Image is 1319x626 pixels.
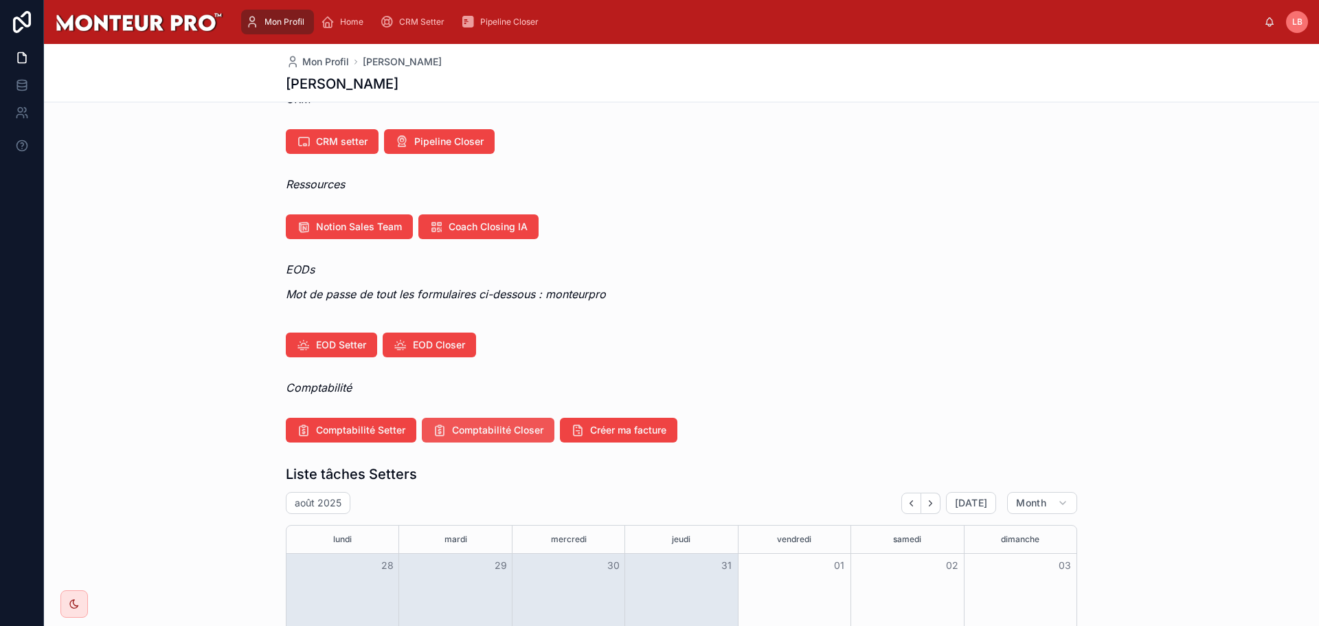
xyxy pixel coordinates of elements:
span: LB [1292,16,1303,27]
button: 29 [493,557,509,574]
h1: Liste tâches Setters [286,465,417,484]
button: Month [1007,492,1077,514]
span: EOD Closer [413,338,465,352]
div: dimanche [967,526,1074,553]
button: Notion Sales Team [286,214,413,239]
span: Créer ma facture [590,423,666,437]
div: vendredi [741,526,848,553]
h2: août 2025 [295,496,341,510]
button: 02 [944,557,960,574]
a: [PERSON_NAME] [363,55,442,69]
a: CRM Setter [376,10,454,34]
button: Coach Closing IA [418,214,539,239]
em: Mot de passe de tout les formulaires ci-dessous : monteurpro [286,287,606,301]
button: 01 [831,557,847,574]
span: Comptabilité Setter [316,423,405,437]
span: Pipeline Closer [480,16,539,27]
a: Pipeline Closer [457,10,548,34]
button: 31 [718,557,734,574]
a: Home [317,10,373,34]
button: 03 [1057,557,1073,574]
button: [DATE] [946,492,996,514]
a: Mon Profil [286,55,349,69]
div: jeudi [627,526,735,553]
button: 30 [605,557,622,574]
button: Next [921,493,940,514]
em: Comptabilité [286,381,352,394]
span: EOD Setter [316,338,366,352]
em: Ressources [286,177,345,191]
button: 28 [379,557,396,574]
span: Coach Closing IA [449,220,528,234]
img: App logo [55,11,223,33]
div: scrollable content [234,7,1264,37]
span: Home [340,16,363,27]
span: CRM setter [316,135,368,148]
button: EOD Setter [286,333,377,357]
div: mercredi [515,526,622,553]
button: Back [901,493,921,514]
button: Créer ma facture [560,418,677,443]
em: EODs [286,262,315,276]
button: CRM setter [286,129,379,154]
span: CRM Setter [399,16,444,27]
span: [DATE] [955,497,987,509]
span: Pipeline Closer [414,135,484,148]
span: Mon Profil [302,55,349,69]
span: Notion Sales Team [316,220,402,234]
span: Month [1016,497,1046,509]
a: Mon Profil [241,10,314,34]
button: EOD Closer [383,333,476,357]
button: Comptabilité Closer [422,418,554,443]
button: Pipeline Closer [384,129,495,154]
span: Mon Profil [264,16,304,27]
div: mardi [401,526,509,553]
div: samedi [853,526,961,553]
div: lundi [289,526,396,553]
span: Comptabilité Closer [452,423,543,437]
h1: [PERSON_NAME] [286,74,398,93]
button: Comptabilité Setter [286,418,416,443]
